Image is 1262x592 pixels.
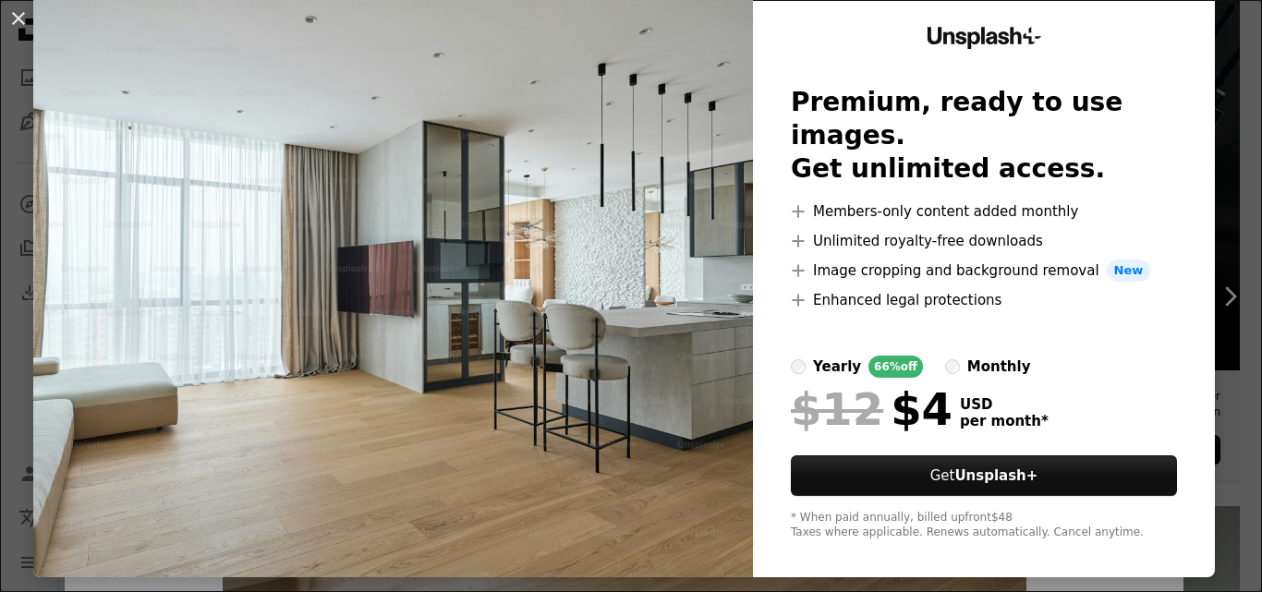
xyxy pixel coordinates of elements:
[868,356,923,378] div: 66% off
[791,511,1177,540] div: * When paid annually, billed upfront $48 Taxes where applicable. Renews automatically. Cancel any...
[791,200,1177,223] li: Members-only content added monthly
[967,356,1031,378] div: monthly
[813,356,861,378] div: yearly
[960,413,1049,429] span: per month *
[791,385,953,433] div: $4
[791,359,806,374] input: yearly66%off
[791,289,1177,311] li: Enhanced legal protections
[960,396,1049,413] span: USD
[945,359,960,374] input: monthly
[791,86,1177,186] h2: Premium, ready to use images. Get unlimited access.
[954,467,1038,484] strong: Unsplash+
[1107,260,1151,282] span: New
[791,455,1177,496] button: GetUnsplash+
[791,385,883,433] span: $12
[791,260,1177,282] li: Image cropping and background removal
[791,230,1177,252] li: Unlimited royalty-free downloads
